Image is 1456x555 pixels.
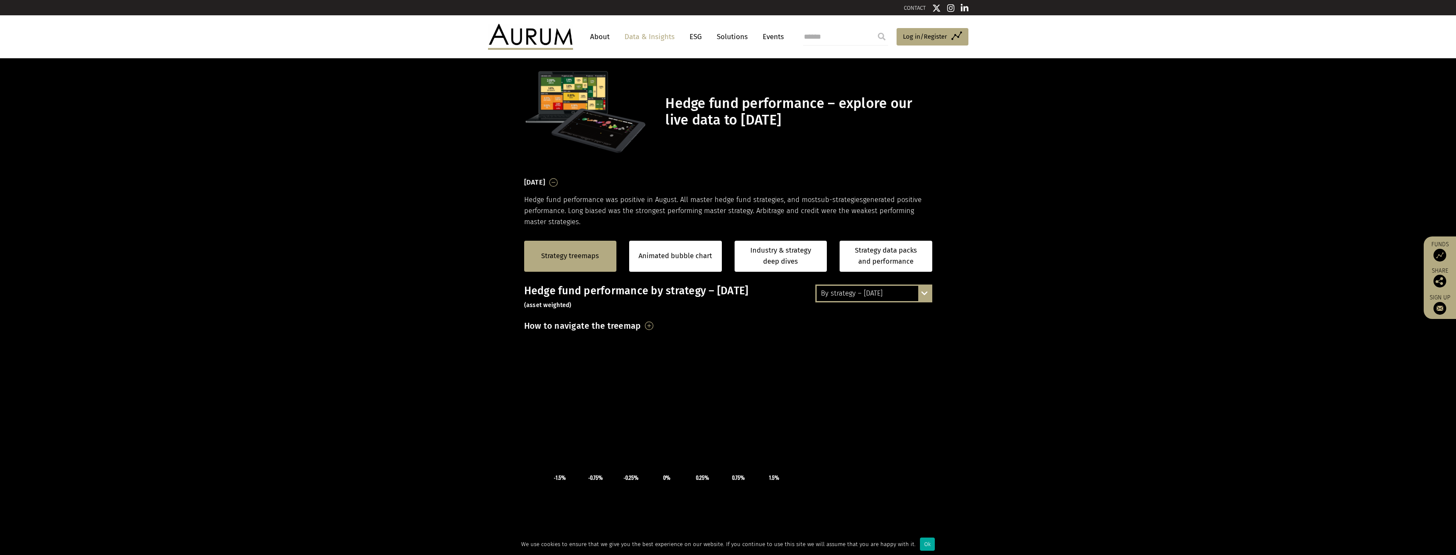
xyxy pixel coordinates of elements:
[685,29,706,45] a: ESG
[817,286,931,301] div: By strategy – [DATE]
[735,241,827,272] a: Industry & strategy deep dives
[903,31,947,42] span: Log in/Register
[904,5,926,11] a: CONTACT
[541,250,599,262] a: Strategy treemaps
[1428,294,1452,315] a: Sign up
[524,319,641,333] h3: How to navigate the treemap
[524,176,545,189] h3: [DATE]
[1428,241,1452,262] a: Funds
[488,24,573,49] img: Aurum
[524,194,932,228] p: Hedge fund performance was positive in August. All master hedge fund strategies, and most generat...
[947,4,955,12] img: Instagram icon
[897,28,968,46] a: Log in/Register
[639,250,712,262] a: Animated bubble chart
[1428,268,1452,287] div: Share
[524,285,932,310] h3: Hedge fund performance by strategy – [DATE]
[665,95,930,128] h1: Hedge fund performance – explore our live data to [DATE]
[932,4,941,12] img: Twitter icon
[524,302,572,309] small: (asset weighted)
[1433,275,1446,287] img: Share this post
[1433,249,1446,262] img: Access Funds
[758,29,784,45] a: Events
[817,196,863,204] span: sub-strategies
[712,29,752,45] a: Solutions
[873,28,890,45] input: Submit
[620,29,679,45] a: Data & Insights
[840,241,932,272] a: Strategy data packs and performance
[920,538,935,551] div: Ok
[586,29,614,45] a: About
[1433,302,1446,315] img: Sign up to our newsletter
[961,4,968,12] img: Linkedin icon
